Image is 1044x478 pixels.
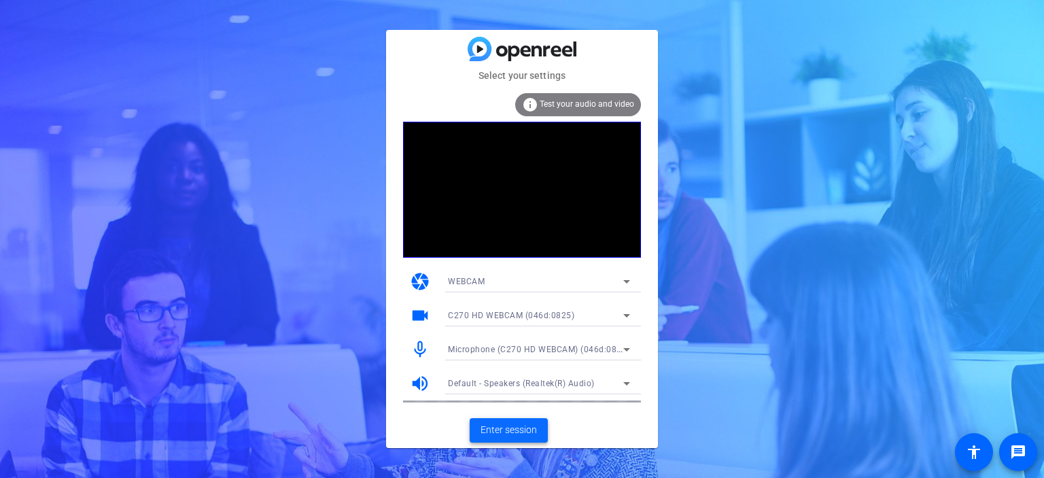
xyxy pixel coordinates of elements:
[966,444,982,460] mat-icon: accessibility
[468,37,576,61] img: blue-gradient.svg
[470,418,548,443] button: Enter session
[410,339,430,360] mat-icon: mic_none
[522,97,538,113] mat-icon: info
[448,311,574,320] span: C270 HD WEBCAM (046d:0825)
[481,423,537,437] span: Enter session
[1010,444,1026,460] mat-icon: message
[386,68,658,83] mat-card-subtitle: Select your settings
[410,271,430,292] mat-icon: camera
[410,373,430,394] mat-icon: volume_up
[448,343,630,354] span: Microphone (C270 HD WEBCAM) (046d:0825)
[448,277,485,286] span: WEBCAM
[410,305,430,326] mat-icon: videocam
[448,379,595,388] span: Default - Speakers (Realtek(R) Audio)
[540,99,634,109] span: Test your audio and video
